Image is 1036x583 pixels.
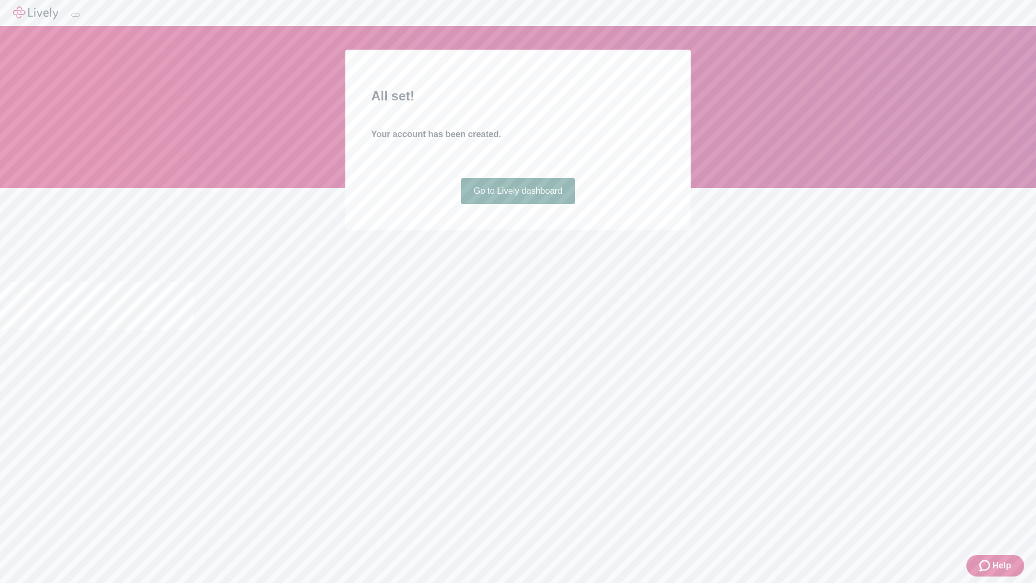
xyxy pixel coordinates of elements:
[13,6,58,19] img: Lively
[71,13,80,17] button: Log out
[966,555,1024,577] button: Zendesk support iconHelp
[461,178,576,204] a: Go to Lively dashboard
[371,86,665,106] h2: All set!
[371,128,665,141] h4: Your account has been created.
[992,559,1011,572] span: Help
[979,559,992,572] svg: Zendesk support icon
